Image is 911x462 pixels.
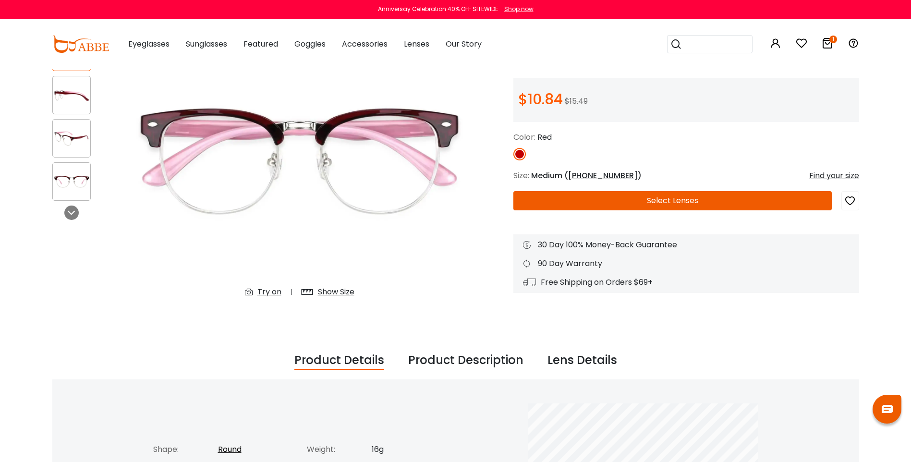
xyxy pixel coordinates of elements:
span: $10.84 [518,89,563,109]
a: Round [218,444,242,455]
img: Uranus Red TR Eyeglasses , NosePads Frames from ABBE Glasses [53,129,90,148]
span: Medium ( ) [531,170,642,181]
i: 1 [829,36,837,43]
div: Shop now [504,5,534,13]
button: Select Lenses [513,191,832,210]
div: Product Description [408,352,523,370]
span: Accessories [342,38,388,49]
img: Uranus Red TR Eyeglasses , NosePads Frames from ABBE Glasses [124,13,475,305]
div: 30 Day 100% Money-Back Guarantee [523,239,850,251]
div: Try on [257,286,281,298]
div: Weight: [307,444,372,455]
div: Free Shipping on Orders $69+ [523,277,850,288]
img: Uranus Red TR Eyeglasses , NosePads Frames from ABBE Glasses [53,172,90,191]
div: Product Details [294,352,384,370]
span: Lenses [404,38,429,49]
img: chat [882,405,893,413]
span: Size: [513,170,529,181]
span: Goggles [294,38,326,49]
span: [PHONE_NUMBER] [568,170,638,181]
a: 1 [822,39,833,50]
span: Our Story [446,38,482,49]
span: Eyeglasses [128,38,170,49]
a: Shop now [499,5,534,13]
div: 16g [372,444,451,455]
span: Red [537,132,552,143]
span: $15.49 [565,96,588,107]
div: Shape: [153,444,218,455]
img: abbeglasses.com [52,36,109,53]
div: Lens Details [547,352,617,370]
div: Find your size [809,170,859,182]
span: Featured [243,38,278,49]
span: Sunglasses [186,38,227,49]
div: Show Size [318,286,354,298]
div: Anniversay Celebration 40% OFF SITEWIDE [378,5,498,13]
img: Uranus Red TR Eyeglasses , NosePads Frames from ABBE Glasses [53,86,90,105]
span: Color: [513,132,535,143]
div: 90 Day Warranty [523,258,850,269]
